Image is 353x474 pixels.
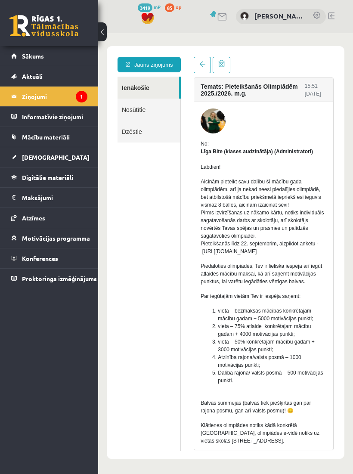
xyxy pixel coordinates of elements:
a: Ienākošie [19,43,81,65]
img: Roberts Kukulis [240,12,249,20]
li: vieta – 75% atlaide konkrētajam mācību gadam + 4000 motivācijas punkti; [120,289,229,305]
p: Par iegūtajām vietām Tev ir iespēja saņemt: [102,259,229,267]
span: Atzīmes [22,214,45,222]
li: Dalība rajona/ valsts posmā – 500 motivācijas punkti. [120,336,229,351]
img: Līga Bite (klases audzinātāja) [102,75,127,100]
p: Labdien! [102,130,229,138]
a: Mācību materiāli [11,127,87,147]
i: 1 [76,91,87,102]
span: Konferences [22,254,58,262]
div: 15:51 [DATE] [207,49,229,65]
a: Motivācijas programma [11,228,87,248]
a: Proktoringa izmēģinājums [11,269,87,288]
span: xp [176,3,181,10]
span: Proktoringa izmēģinājums [22,275,97,282]
span: 3419 [138,3,152,12]
li: vieta – bezmaksas mācības konkrētajam mācību gadam + 5000 motivācijas punkti; [120,274,229,289]
a: Aktuāli [11,66,87,86]
p: Aicinām pieteikt savu dalību šī mācību gada olimpiādēm, arī ja nekad neesi piedalījies olimpiādē,... [102,145,229,222]
span: Aktuāli [22,72,43,80]
a: Digitālie materiāli [11,167,87,187]
span: Sākums [22,52,44,60]
a: Jauns ziņojums [19,24,83,39]
a: Ziņojumi1 [11,87,87,106]
span: Motivācijas programma [22,234,90,242]
a: 85 xp [165,3,186,10]
legend: Informatīvie ziņojumi [22,107,87,127]
span: Digitālie materiāli [22,173,73,181]
span: Mācību materiāli [22,133,70,141]
a: Rīgas 1. Tālmācības vidusskola [9,15,78,37]
li: vieta – 50% konkrētajam mācību gadam + 3000 motivācijas punkti; [120,305,229,320]
div: No: [102,107,229,115]
a: Dzēstie [19,87,82,109]
li: Atzinība rajona/valsts posmā – 1000 motivācijas punkti; [120,320,229,336]
a: [DEMOGRAPHIC_DATA] [11,147,87,167]
legend: Ziņojumi [22,87,87,106]
p: Klātienes olimpiādes notiks kādā konkrētā [GEOGRAPHIC_DATA], olimpiādes e-vidē notiks uz vietas s... [102,388,229,427]
a: Atzīmes [11,208,87,228]
a: Sākums [11,46,87,66]
h4: Temats: Pieteikšanās Olimpiādēm 2025./2026. m.g. [102,50,207,64]
span: mP [154,3,161,10]
a: 3419 mP [138,3,161,10]
strong: Līga Bite (klases audzinātāja) (Administratori) [102,115,215,121]
a: Konferences [11,248,87,268]
a: Maksājumi [11,188,87,208]
p: Piedaloties olimpiādēs, Tev ir lieliska iespēja arī iegūt atlaides mācību maksai, kā arī saņemt m... [102,229,229,252]
legend: Maksājumi [22,188,87,208]
p: Balvas summējas (balvas tiek piešķirtas gan par rajona posmu, gan arī valsts posmu)! 😊 [102,366,229,381]
span: [DEMOGRAPHIC_DATA] [22,153,90,161]
span: 85 [165,3,174,12]
a: Nosūtītie [19,65,82,87]
a: Informatīvie ziņojumi [11,107,87,127]
a: [PERSON_NAME] [254,11,304,21]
